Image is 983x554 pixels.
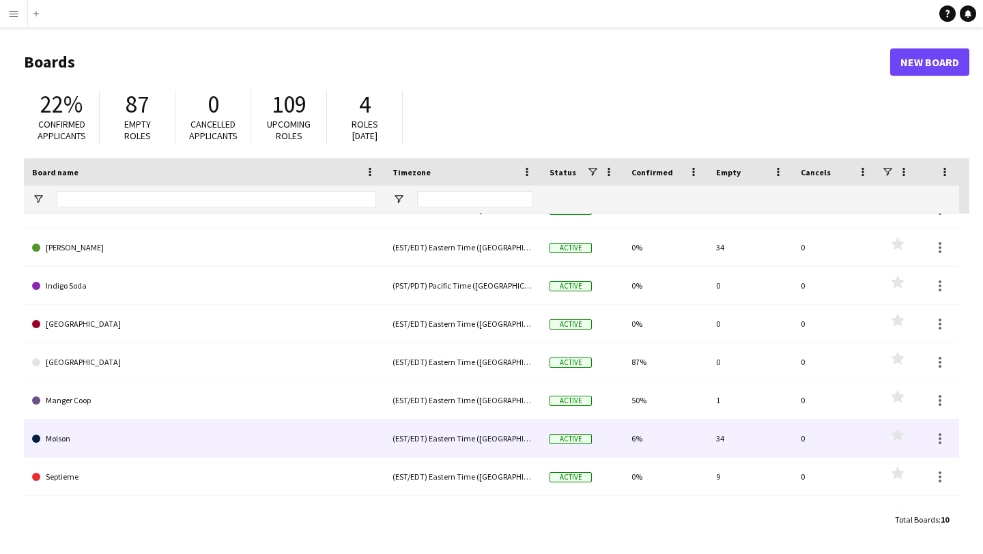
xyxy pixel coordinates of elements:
[550,434,592,444] span: Active
[941,514,949,525] span: 10
[890,48,969,76] a: New Board
[384,496,541,534] div: (EST/EDT) Eastern Time ([GEOGRAPHIC_DATA] & [GEOGRAPHIC_DATA])
[623,343,708,381] div: 87%
[32,305,376,343] a: [GEOGRAPHIC_DATA]
[793,343,877,381] div: 0
[708,343,793,381] div: 0
[417,191,533,207] input: Timezone Filter Input
[189,118,238,142] span: Cancelled applicants
[126,89,149,119] span: 87
[38,118,86,142] span: Confirmed applicants
[384,458,541,495] div: (EST/EDT) Eastern Time ([GEOGRAPHIC_DATA] & [GEOGRAPHIC_DATA])
[32,343,376,381] a: [GEOGRAPHIC_DATA]
[623,381,708,419] div: 50%
[32,496,376,534] a: TRUBAR
[793,381,877,419] div: 0
[708,305,793,342] div: 0
[32,267,376,305] a: Indigo Soda
[32,381,376,420] a: Manger Coop
[801,167,831,177] span: Cancels
[40,89,83,119] span: 22%
[267,118,311,142] span: Upcoming roles
[623,305,708,342] div: 0%
[793,420,877,457] div: 0
[550,358,592,368] span: Active
[716,167,741,177] span: Empty
[623,229,708,266] div: 0%
[24,52,890,72] h1: Boards
[623,458,708,495] div: 0%
[708,496,793,534] div: 9
[32,229,376,267] a: [PERSON_NAME]
[631,167,673,177] span: Confirmed
[393,193,405,205] button: Open Filter Menu
[208,89,219,119] span: 0
[793,305,877,342] div: 0
[623,496,708,534] div: 25%
[550,243,592,253] span: Active
[32,458,376,496] a: Septieme
[384,343,541,381] div: (EST/EDT) Eastern Time ([GEOGRAPHIC_DATA] & [GEOGRAPHIC_DATA])
[384,229,541,266] div: (EST/EDT) Eastern Time ([GEOGRAPHIC_DATA] & [GEOGRAPHIC_DATA])
[550,472,592,482] span: Active
[359,89,371,119] span: 4
[550,167,576,177] span: Status
[32,167,79,177] span: Board name
[895,506,949,533] div: :
[793,496,877,534] div: 0
[708,381,793,419] div: 1
[623,420,708,457] div: 6%
[708,458,793,495] div: 9
[57,191,376,207] input: Board name Filter Input
[550,319,592,330] span: Active
[32,420,376,458] a: Molson
[384,420,541,457] div: (EST/EDT) Eastern Time ([GEOGRAPHIC_DATA] & [GEOGRAPHIC_DATA])
[550,281,592,291] span: Active
[708,267,793,304] div: 0
[352,118,378,142] span: Roles [DATE]
[124,118,151,142] span: Empty roles
[384,305,541,342] div: (EST/EDT) Eastern Time ([GEOGRAPHIC_DATA] & [GEOGRAPHIC_DATA])
[623,267,708,304] div: 0%
[550,396,592,406] span: Active
[384,267,541,304] div: (PST/PDT) Pacific Time ([GEOGRAPHIC_DATA] & [GEOGRAPHIC_DATA])
[393,167,431,177] span: Timezone
[708,229,793,266] div: 34
[793,458,877,495] div: 0
[384,381,541,419] div: (EST/EDT) Eastern Time ([GEOGRAPHIC_DATA] & [GEOGRAPHIC_DATA])
[793,267,877,304] div: 0
[895,514,939,525] span: Total Boards
[272,89,307,119] span: 109
[32,193,44,205] button: Open Filter Menu
[708,420,793,457] div: 34
[793,229,877,266] div: 0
